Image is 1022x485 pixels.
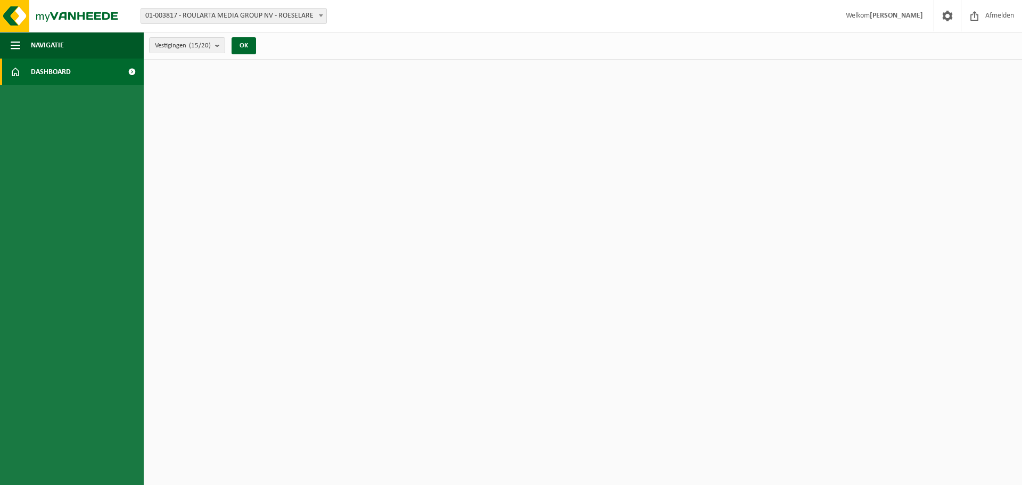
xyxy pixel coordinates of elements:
button: OK [232,37,256,54]
span: 01-003817 - ROULARTA MEDIA GROUP NV - ROESELARE [141,8,327,24]
span: Dashboard [31,59,71,85]
span: Navigatie [31,32,64,59]
button: Vestigingen(15/20) [149,37,225,53]
span: 01-003817 - ROULARTA MEDIA GROUP NV - ROESELARE [141,9,326,23]
strong: [PERSON_NAME] [870,12,923,20]
span: Vestigingen [155,38,211,54]
count: (15/20) [189,42,211,49]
